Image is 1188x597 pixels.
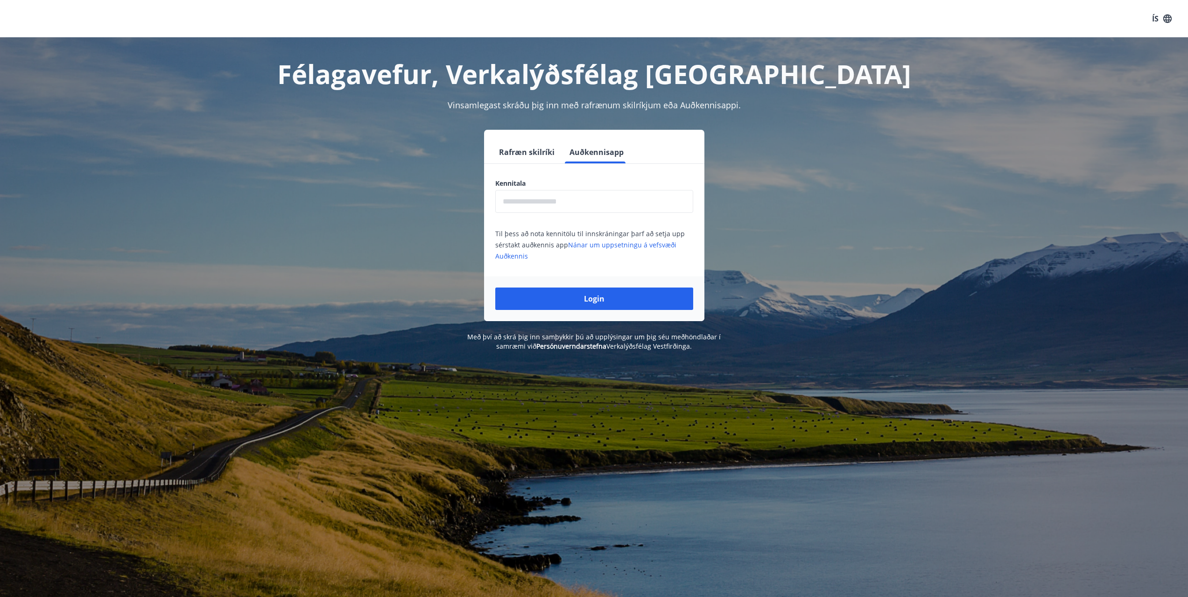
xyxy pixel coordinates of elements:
[495,141,558,163] button: Rafræn skilríki
[448,99,741,111] span: Vinsamlegast skráðu þig inn með rafrænum skilríkjum eða Auðkennisappi.
[1147,10,1177,27] button: ÍS
[495,229,685,260] span: Til þess að nota kennitölu til innskráningar þarf að setja upp sérstakt auðkennis app
[495,288,693,310] button: Login
[495,179,693,188] label: Kennitala
[269,56,919,91] h1: Félagavefur, Verkalýðsfélag [GEOGRAPHIC_DATA]
[536,342,606,351] a: Persónuverndarstefna
[467,332,721,351] span: Með því að skrá þig inn samþykkir þú að upplýsingar um þig séu meðhöndlaðar í samræmi við Verkalý...
[566,141,627,163] button: Auðkennisapp
[495,240,676,260] a: Nánar um uppsetningu á vefsvæði Auðkennis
